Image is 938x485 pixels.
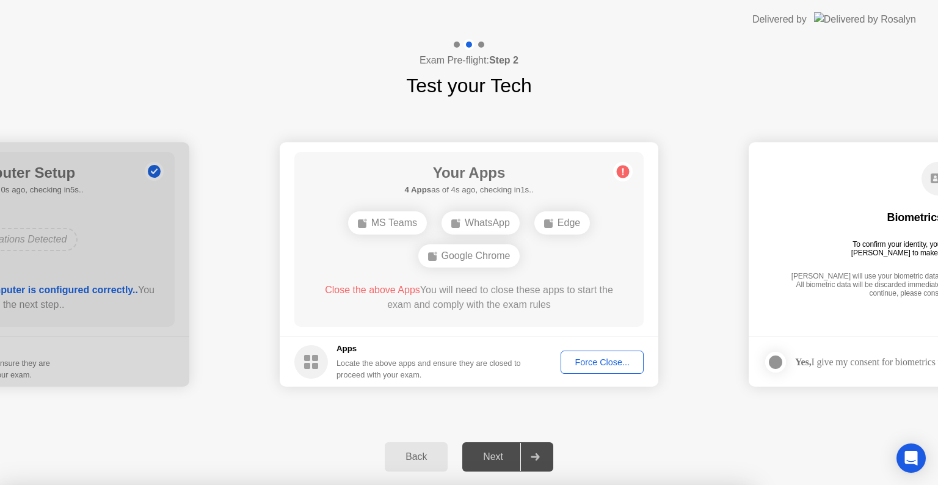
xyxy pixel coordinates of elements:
[896,443,926,473] div: Open Intercom Messenger
[565,357,639,367] div: Force Close...
[489,55,518,65] b: Step 2
[442,211,520,235] div: WhatsApp
[466,451,520,462] div: Next
[348,211,427,235] div: MS Teams
[312,283,627,312] div: You will need to close these apps to start the exam and comply with the exam rules
[404,185,431,194] b: 4 Apps
[388,451,444,462] div: Back
[325,285,420,295] span: Close the above Apps
[795,357,811,367] strong: Yes,
[420,53,518,68] h4: Exam Pre-flight:
[418,244,520,268] div: Google Chrome
[404,184,533,196] h5: as of 4s ago, checking in1s..
[814,12,916,26] img: Delivered by Rosalyn
[534,211,590,235] div: Edge
[404,162,533,184] h1: Your Apps
[336,343,522,355] h5: Apps
[406,71,532,100] h1: Test your Tech
[752,12,807,27] div: Delivered by
[336,357,522,381] div: Locate the above apps and ensure they are closed to proceed with your exam.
